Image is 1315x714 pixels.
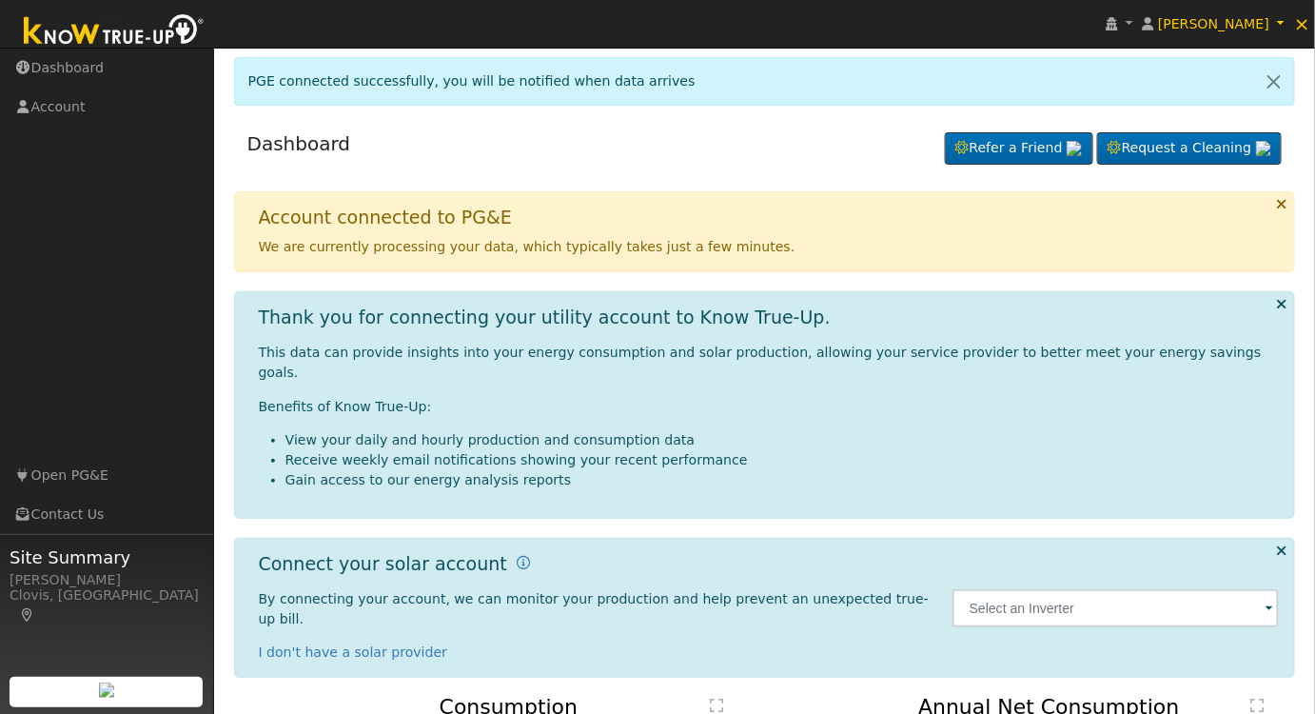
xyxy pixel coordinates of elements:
a: I don't have a solar provider [259,645,448,660]
div: PGE connected successfully, you will be notified when data arrives [234,57,1296,106]
img: Know True-Up [14,10,214,53]
span: By connecting your account, we can monitor your production and help prevent an unexpected true-up... [259,591,930,626]
a: Request a Cleaning [1097,132,1282,165]
span: This data can provide insights into your energy consumption and solar production, allowing your s... [259,345,1262,380]
li: Receive weekly email notifications showing your recent performance [285,450,1280,470]
span: Site Summary [10,545,204,570]
img: retrieve [99,683,114,698]
h1: Account connected to PG&E [259,207,512,228]
span: We are currently processing your data, which typically takes just a few minutes. [259,239,795,254]
li: View your daily and hourly production and consumption data [285,430,1280,450]
a: Close [1254,58,1294,105]
h1: Connect your solar account [259,553,507,575]
div: Clovis, [GEOGRAPHIC_DATA] [10,585,204,625]
a: Map [19,607,36,623]
text:  [710,698,723,713]
span: [PERSON_NAME] [1158,16,1269,31]
a: Refer a Friend [945,132,1093,165]
p: Benefits of Know True-Up: [259,397,1280,417]
a: Dashboard [247,132,351,155]
text:  [1250,698,1264,713]
input: Select an Inverter [952,589,1280,627]
span: × [1294,12,1310,35]
div: [PERSON_NAME] [10,570,204,590]
h1: Thank you for connecting your utility account to Know True-Up. [259,307,831,328]
img: retrieve [1067,141,1082,156]
img: retrieve [1256,141,1271,156]
li: Gain access to our energy analysis reports [285,470,1280,490]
